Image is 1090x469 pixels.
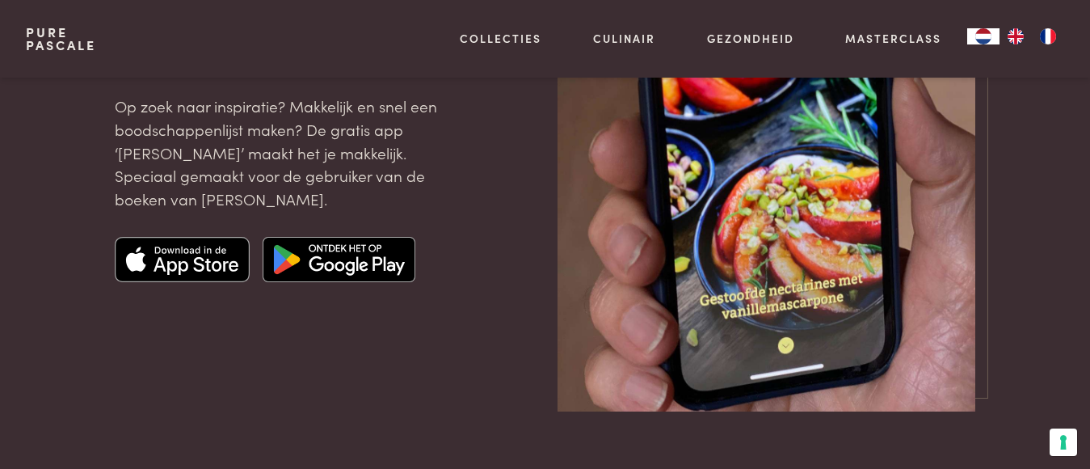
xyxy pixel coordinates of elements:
[707,30,794,47] a: Gezondheid
[460,30,541,47] a: Collecties
[967,28,1000,44] a: NL
[593,30,655,47] a: Culinair
[967,28,1000,44] div: Language
[1032,28,1064,44] a: FR
[1000,28,1032,44] a: EN
[26,26,96,52] a: PurePascale
[115,237,250,282] img: Apple app store
[967,28,1064,44] aside: Language selected: Nederlands
[115,95,444,210] p: Op zoek naar inspiratie? Makkelijk en snel een boodschappenlijst maken? De gratis app ‘[PERSON_NA...
[1000,28,1064,44] ul: Language list
[845,30,941,47] a: Masterclass
[263,237,415,282] img: Google app store
[1050,429,1077,456] button: Uw voorkeuren voor toestemming voor trackingtechnologieën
